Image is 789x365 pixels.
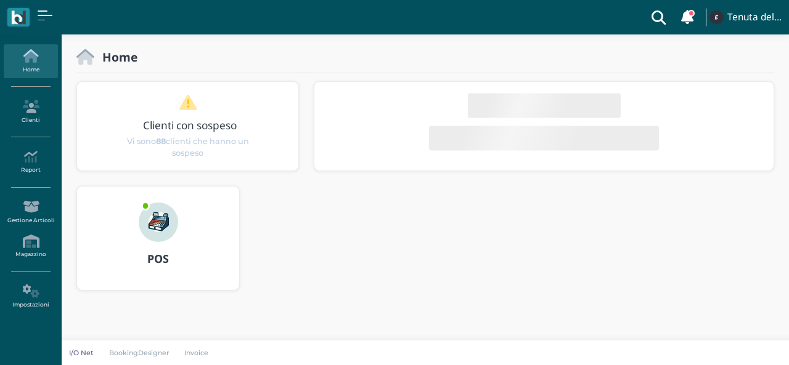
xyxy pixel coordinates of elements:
iframe: Help widget launcher [701,327,779,355]
b: 88 [156,136,166,145]
a: Magazzino [4,230,57,263]
h4: Tenuta del Barco [727,12,782,23]
a: Report [4,145,57,179]
a: Gestione Articoli [4,195,57,229]
b: POS [147,251,169,266]
a: ... Tenuta del Barco [708,2,782,32]
h2: Home [94,50,137,63]
img: ... [709,10,723,24]
img: logo [11,10,25,25]
a: Clienti [4,95,57,129]
a: Clienti con sospeso Vi sono88clienti che hanno un sospeso [100,94,275,159]
a: Impostazioni [4,279,57,313]
a: ... POS [76,186,240,305]
img: ... [139,203,178,242]
h3: Clienti con sospeso [103,119,277,131]
span: Vi sono clienti che hanno un sospeso [123,135,253,158]
a: Home [4,44,57,78]
div: 1 / 1 [77,82,299,170]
